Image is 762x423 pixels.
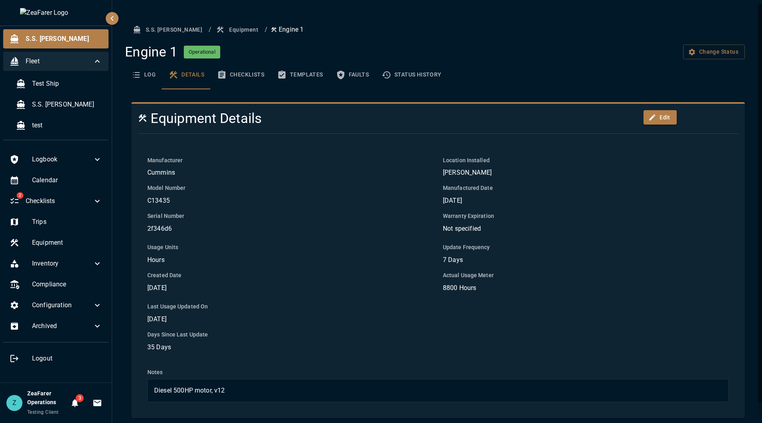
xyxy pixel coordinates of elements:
[3,52,109,71] div: Fleet
[209,25,211,34] li: /
[375,60,448,89] button: Status History
[10,95,109,114] div: S.S. [PERSON_NAME]
[271,60,330,89] button: Templates
[443,243,729,252] h6: Update Frequency
[443,184,729,193] h6: Manufactured Date
[3,296,109,315] div: Configuration
[443,156,729,165] h6: Location Installed
[131,22,205,37] button: S.S. [PERSON_NAME]
[443,224,729,234] p: Not specified
[147,368,729,377] h6: Notes
[32,100,102,109] span: S.S. [PERSON_NAME]
[443,271,729,280] h6: Actual Usage Meter
[147,168,433,177] p: Cummins
[147,302,433,311] h6: Last Usage Updated On
[138,110,637,127] h4: Equipment Details
[32,321,92,331] span: Archived
[27,389,67,407] h6: ZeaFarer Operations
[32,300,92,310] span: Configuration
[125,60,745,89] div: basic tabs example
[3,191,109,211] div: 2Checklists
[683,44,745,59] button: Change equipment status
[32,238,102,248] span: Equipment
[147,196,433,205] p: C13435
[147,342,433,352] p: 35 Days
[443,255,729,265] p: 7 Days
[32,175,102,185] span: Calendar
[32,121,102,130] span: test
[3,254,109,273] div: Inventory
[32,217,102,227] span: Trips
[20,8,92,18] img: ZeaFarer Logo
[147,184,433,193] h6: Model Number
[32,259,92,268] span: Inventory
[147,330,433,339] h6: Days Since Last Update
[67,395,83,411] button: Notifications
[147,271,433,280] h6: Created Date
[32,354,102,363] span: Logout
[3,349,109,368] div: Logout
[10,116,109,135] div: test
[3,29,109,48] div: S.S. [PERSON_NAME]
[3,171,109,190] div: Calendar
[443,283,729,293] p: 8800 Hours
[271,25,304,34] p: Engine 1
[147,224,433,234] p: 2f346d6
[162,60,211,89] button: Details
[26,196,92,206] span: Checklists
[147,243,433,252] h6: Usage Units
[16,192,23,199] span: 2
[3,275,109,294] div: Compliance
[32,79,102,89] span: Test Ship
[184,48,220,56] span: Operational
[3,212,109,232] div: Trips
[147,283,433,293] p: [DATE]
[27,409,59,415] span: Testing Client
[147,255,433,265] p: Hours
[6,395,22,411] div: Z
[10,74,109,93] div: Test Ship
[443,212,729,221] h6: Warranty Expiration
[443,196,729,205] p: [DATE]
[643,110,677,125] button: Edit equipment details
[26,34,102,44] span: S.S. [PERSON_NAME]
[147,314,433,324] p: [DATE]
[147,156,433,165] h6: Manufacturer
[32,280,102,289] span: Compliance
[125,60,162,89] button: Log
[3,316,109,336] div: Archived
[26,56,92,66] span: Fleet
[32,155,92,164] span: Logbook
[265,25,267,34] li: /
[215,22,261,37] button: Equipment
[125,44,177,60] h4: Engine 1
[3,150,109,169] div: Logbook
[89,395,105,411] button: Invitations
[76,394,84,402] span: 3
[147,379,729,402] div: Diesel 500HP motor, v12
[147,212,433,221] h6: Serial Number
[443,168,729,177] p: [PERSON_NAME]
[3,233,109,252] div: Equipment
[211,60,271,89] button: Checklists
[330,60,375,89] button: Faults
